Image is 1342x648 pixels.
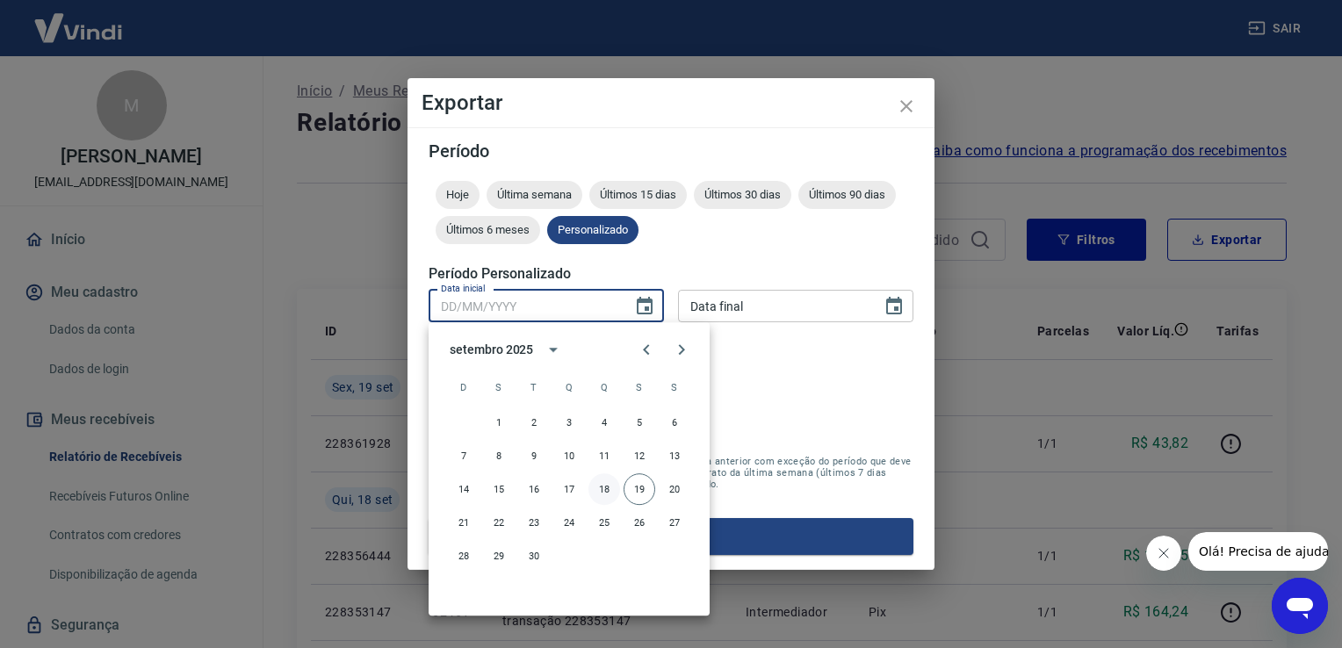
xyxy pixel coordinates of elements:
span: quarta-feira [553,370,585,405]
span: quinta-feira [588,370,620,405]
h5: Período [429,142,913,160]
span: Personalizado [547,223,639,236]
h5: Período Personalizado [429,265,913,283]
span: Últimos 90 dias [798,188,896,201]
button: 18 [588,473,620,505]
button: 7 [448,440,480,472]
button: 1 [483,407,515,438]
button: Next month [664,332,699,367]
button: 14 [448,473,480,505]
div: Últimos 90 dias [798,181,896,209]
span: Hoje [436,188,480,201]
button: 3 [553,407,585,438]
iframe: Botão para abrir a janela de mensagens [1272,578,1328,634]
iframe: Mensagem da empresa [1188,532,1328,571]
div: Últimos 30 dias [694,181,791,209]
button: 25 [588,507,620,538]
span: sexta-feira [624,370,655,405]
span: Últimos 15 dias [589,188,687,201]
button: close [885,85,927,127]
button: 4 [588,407,620,438]
input: DD/MM/YYYY [429,290,620,322]
button: 11 [588,440,620,472]
button: Previous month [629,332,664,367]
button: 13 [659,440,690,472]
span: terça-feira [518,370,550,405]
button: calendar view is open, switch to year view [538,335,568,364]
h4: Exportar [422,92,920,113]
span: Últimos 30 dias [694,188,791,201]
button: 27 [659,507,690,538]
button: 19 [624,473,655,505]
button: Choose date [877,289,912,324]
span: Olá! Precisa de ajuda? [11,12,148,26]
button: 10 [553,440,585,472]
button: 12 [624,440,655,472]
button: 2 [518,407,550,438]
button: 6 [659,407,690,438]
button: 22 [483,507,515,538]
div: Últimos 15 dias [589,181,687,209]
span: sábado [659,370,690,405]
button: 28 [448,540,480,572]
button: Choose date [627,289,662,324]
button: 30 [518,540,550,572]
button: 5 [624,407,655,438]
button: 24 [553,507,585,538]
button: 20 [659,473,690,505]
div: Última semana [487,181,582,209]
input: DD/MM/YYYY [678,290,869,322]
button: 29 [483,540,515,572]
div: Hoje [436,181,480,209]
button: 15 [483,473,515,505]
div: Últimos 6 meses [436,216,540,244]
button: 8 [483,440,515,472]
button: 23 [518,507,550,538]
button: 21 [448,507,480,538]
button: 26 [624,507,655,538]
div: setembro 2025 [450,341,533,359]
span: Última semana [487,188,582,201]
span: Últimos 6 meses [436,223,540,236]
span: domingo [448,370,480,405]
span: segunda-feira [483,370,515,405]
button: 17 [553,473,585,505]
div: Personalizado [547,216,639,244]
iframe: Fechar mensagem [1146,536,1181,571]
button: 9 [518,440,550,472]
button: 16 [518,473,550,505]
label: Data inicial [441,282,486,295]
